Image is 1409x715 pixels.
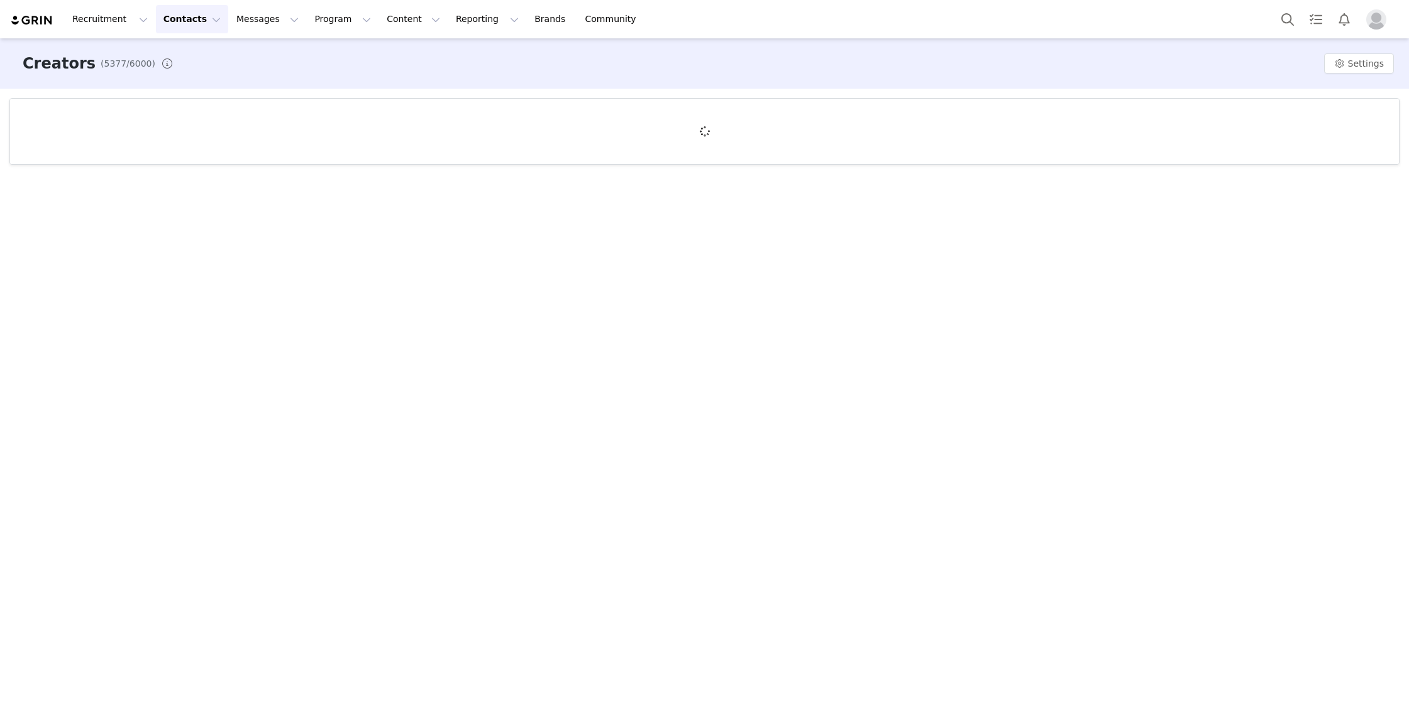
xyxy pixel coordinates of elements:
[1302,5,1330,33] a: Tasks
[1274,5,1301,33] button: Search
[1359,9,1399,30] button: Profile
[1366,9,1386,30] img: placeholder-profile.jpg
[10,14,54,26] img: grin logo
[1330,5,1358,33] button: Notifications
[448,5,526,33] button: Reporting
[65,5,155,33] button: Recruitment
[101,57,155,70] span: (5377/6000)
[23,52,96,75] h3: Creators
[307,5,378,33] button: Program
[578,5,649,33] a: Community
[156,5,228,33] button: Contacts
[1324,53,1394,74] button: Settings
[379,5,448,33] button: Content
[527,5,577,33] a: Brands
[229,5,306,33] button: Messages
